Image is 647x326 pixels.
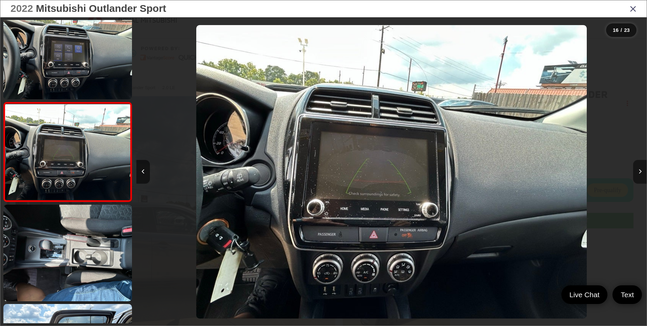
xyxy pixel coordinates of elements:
[617,290,637,299] span: Text
[2,2,133,100] img: 2022 Mitsubishi Outlander Sport 2.0 LE
[4,104,131,200] img: 2022 Mitsubishi Outlander Sport 2.0 LE
[561,285,608,304] a: Live Chat
[2,204,133,302] img: 2022 Mitsubishi Outlander Sport 2.0 LE
[566,290,603,299] span: Live Chat
[613,27,619,33] span: 16
[36,3,166,14] span: Mitsubishi Outlander Sport
[196,25,587,319] img: 2022 Mitsubishi Outlander Sport 2.0 LE
[624,27,630,33] span: 23
[612,285,642,304] a: Text
[10,3,33,14] span: 2022
[633,160,647,184] button: Next image
[630,4,637,13] i: Close gallery
[136,160,150,184] button: Previous image
[620,28,623,33] span: /
[136,25,647,319] div: 2022 Mitsubishi Outlander Sport 2.0 LE 15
